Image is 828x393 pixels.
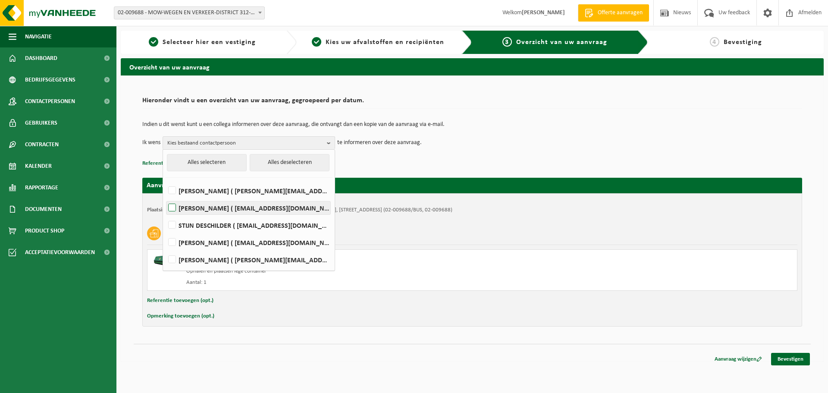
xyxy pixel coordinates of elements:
button: Opmerking toevoegen (opt.) [147,311,214,322]
span: Gebruikers [25,112,57,134]
span: Bevestiging [724,39,762,46]
span: Acceptatievoorwaarden [25,242,95,263]
span: Overzicht van uw aanvraag [516,39,607,46]
a: Aanvraag wijzigen [708,353,768,365]
button: Alles deselecteren [250,154,329,171]
span: 4 [710,37,719,47]
span: 1 [149,37,158,47]
span: Kies bestaand contactpersoon [167,137,323,150]
span: Bedrijfsgegevens [25,69,75,91]
span: Kalender [25,155,52,177]
span: Contracten [25,134,59,155]
a: 1Selecteer hier een vestiging [125,37,279,47]
span: Contactpersonen [25,91,75,112]
button: Referentie toevoegen (opt.) [142,158,209,169]
h2: Overzicht van uw aanvraag [121,58,824,75]
button: Alles selecteren [167,154,247,171]
span: Offerte aanvragen [596,9,645,17]
button: Kies bestaand contactpersoon [163,136,335,149]
a: 2Kies uw afvalstoffen en recipiënten [301,37,455,47]
span: Documenten [25,198,62,220]
div: Aantal: 1 [186,279,507,286]
span: 02-009688 - MOW-WEGEN EN VERKEER-DISTRICT 312-KORTRIJK - KORTRIJK [114,7,264,19]
label: [PERSON_NAME] ( [PERSON_NAME][EMAIL_ADDRESS][DOMAIN_NAME] ) [166,253,330,266]
label: STIJN DESCHILDER ( [EMAIL_ADDRESS][DOMAIN_NAME] ) [166,219,330,232]
a: Bevestigen [771,353,810,365]
p: Indien u dit wenst kunt u een collega informeren over deze aanvraag, die ontvangt dan een kopie v... [142,122,802,128]
span: Rapportage [25,177,58,198]
span: 02-009688 - MOW-WEGEN EN VERKEER-DISTRICT 312-KORTRIJK - KORTRIJK [114,6,265,19]
div: Ophalen en plaatsen lege container [186,268,507,275]
p: Ik wens [142,136,160,149]
span: 2 [312,37,321,47]
img: HK-XK-22-GN-00.png [152,254,178,267]
strong: [PERSON_NAME] [522,9,565,16]
span: Selecteer hier een vestiging [163,39,256,46]
span: Navigatie [25,26,52,47]
strong: Plaatsingsadres: [147,207,185,213]
label: [PERSON_NAME] ( [PERSON_NAME][EMAIL_ADDRESS][DOMAIN_NAME] ) [166,184,330,197]
p: te informeren over deze aanvraag. [337,136,422,149]
span: 3 [502,37,512,47]
strong: Aanvraag voor [DATE] [147,182,211,189]
label: [PERSON_NAME] ( [EMAIL_ADDRESS][DOMAIN_NAME] ) [166,236,330,249]
span: Kies uw afvalstoffen en recipiënten [326,39,444,46]
button: Referentie toevoegen (opt.) [147,295,213,306]
label: [PERSON_NAME] ( [EMAIL_ADDRESS][DOMAIN_NAME] ) [166,201,330,214]
a: Offerte aanvragen [578,4,649,22]
h2: Hieronder vindt u een overzicht van uw aanvraag, gegroepeerd per datum. [142,97,802,109]
span: Dashboard [25,47,57,69]
span: Product Shop [25,220,64,242]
